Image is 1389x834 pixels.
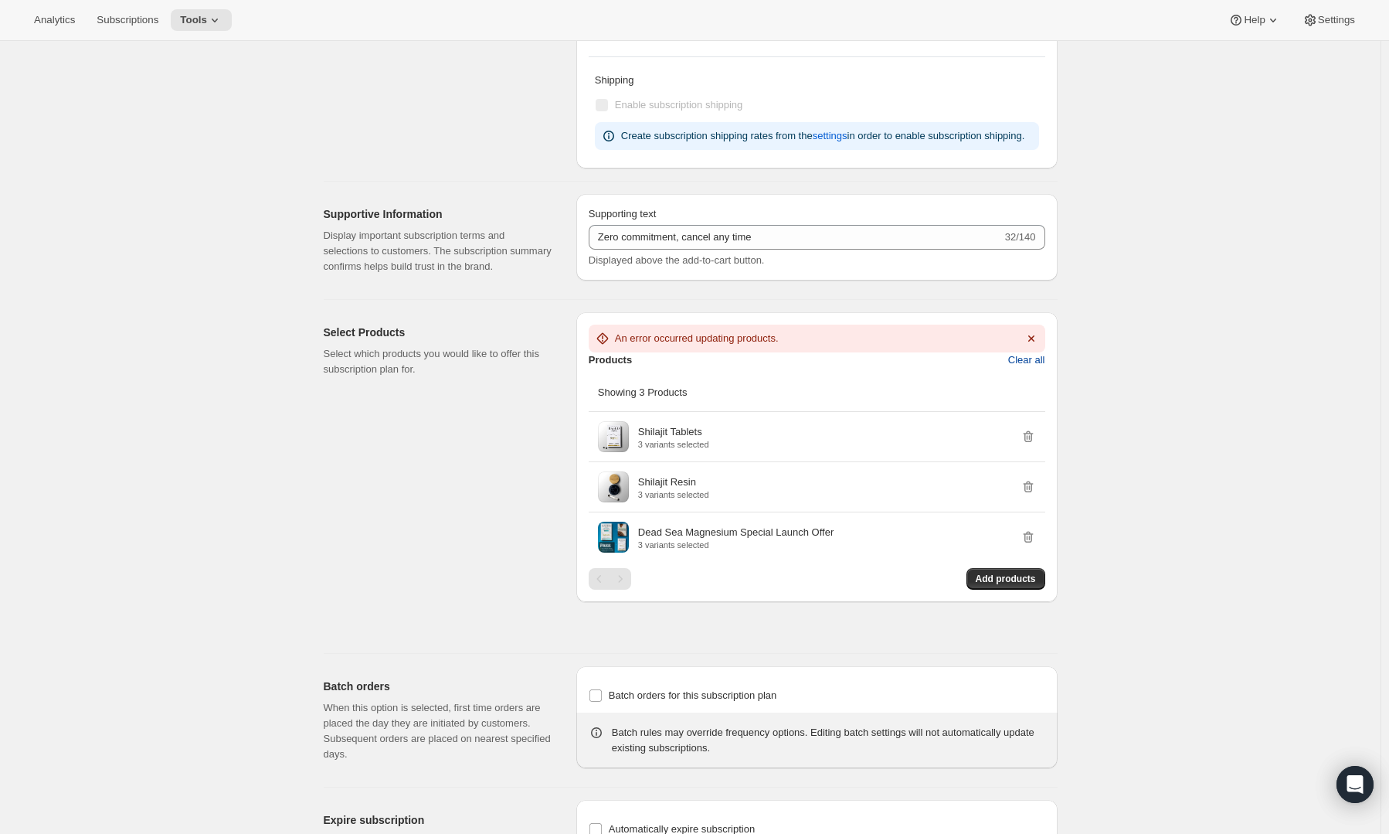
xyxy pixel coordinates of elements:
span: Clear all [1008,352,1045,368]
span: Displayed above the add-to-cart button. [589,254,765,266]
span: Batch orders for this subscription plan [609,689,777,701]
p: 3 variants selected [638,440,709,449]
h2: Batch orders [324,679,552,694]
span: Subscriptions [97,14,158,26]
p: Display important subscription terms and selections to customers. The subscription summary confir... [324,228,552,274]
span: Analytics [34,14,75,26]
div: Batch rules may override frequency options. Editing batch settings will not automatically update ... [612,725,1045,756]
input: No obligation, modify or cancel your subscription anytime. [589,225,1002,250]
span: Showing 3 Products [598,386,688,398]
button: Add products [966,568,1045,590]
button: Help [1219,9,1289,31]
span: settings [813,128,847,144]
h2: Supportive Information [324,206,552,222]
p: Shilajit Resin [638,475,696,490]
span: Create subscription shipping rates from the in order to enable subscription shipping. [621,130,1024,141]
button: Clear all [999,348,1054,373]
span: Enable subscription shipping [615,99,743,111]
img: Shilajit Resin [598,471,629,502]
p: Shipping [595,73,1039,88]
button: settings [803,124,857,148]
nav: Pagination [589,568,631,590]
img: Shilajit Tablets [598,421,629,452]
p: 3 variants selected [638,540,834,550]
p: Select which products you would like to offer this subscription plan for. [324,346,552,377]
p: Dead Sea Magnesium Special Launch Offer [638,525,834,540]
span: Supporting text [589,208,656,220]
p: Shilajit Tablets [638,424,702,440]
button: Tools [171,9,232,31]
button: Subscriptions [87,9,168,31]
div: Open Intercom Messenger [1336,766,1374,803]
span: Add products [976,573,1036,585]
img: Dead Sea Magnesium Special Launch Offer [598,522,629,553]
h2: Expire subscription [324,812,552,828]
span: Tools [180,14,207,26]
button: Settings [1293,9,1364,31]
button: Dismiss notification [1021,328,1042,349]
span: Settings [1318,14,1355,26]
h2: Select Products [324,325,552,340]
button: Analytics [25,9,84,31]
p: When this option is selected, first time orders are placed the day they are initiated by customer... [324,700,552,762]
p: Products [589,352,632,368]
p: 3 variants selected [638,490,709,499]
p: An error occurred updating products. [615,331,779,346]
span: Help [1244,14,1265,26]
